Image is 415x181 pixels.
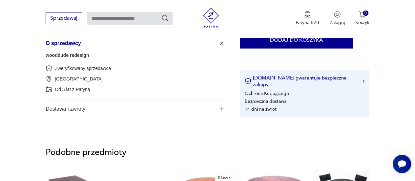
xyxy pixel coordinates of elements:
[46,35,224,51] button: Ikona plusaO sprzedawcy
[304,11,311,18] img: Ikona medalu
[55,76,103,82] p: [GEOGRAPHIC_DATA]
[46,16,82,21] a: Sprzedawaj
[296,11,319,26] button: Patyna B2B
[55,65,111,72] p: Zweryfikowany sprzedawca
[359,11,365,18] img: Ikona koszyka
[245,90,289,96] li: Ochrona Kupującego
[330,19,345,26] p: Zaloguj
[296,11,319,26] a: Ikona medaluPatyna B2B
[46,35,215,51] span: O sprzedawcy
[46,86,52,93] img: Od 5 lat z Patyną
[46,101,215,117] span: Dostawa i zwroty
[46,76,52,82] img: Kraków
[218,40,225,46] img: Ikona plusa
[161,14,169,22] button: Szukaj
[55,86,90,93] p: Od 5 lat z Patyną
[46,51,224,101] div: Ikona plusaO sprzedawcy
[355,11,369,26] button: 0Koszyk
[219,106,224,111] img: Ikona plusa
[330,11,345,26] button: Zaloguj
[334,11,341,18] img: Ikonka użytkownika
[240,32,353,48] button: Dodaj do koszyka
[46,12,82,24] button: Sprzedawaj
[245,75,364,88] button: [DOMAIN_NAME] gwarantuje bezpieczne zakupy
[46,53,89,58] a: wooddude redesign
[245,78,251,84] img: Ikona certyfikatu
[46,101,224,117] button: Ikona plusaDostawa i zwroty
[363,11,368,16] div: 0
[363,79,364,83] img: Ikona strzałki w prawo
[393,155,411,173] iframe: Smartsupp widget button
[245,98,286,104] li: Bezpieczna dostawa
[46,148,369,156] p: Podobne przedmioty
[296,19,319,26] p: Patyna B2B
[201,8,221,28] img: Patyna - sklep z meblami i dekoracjami vintage
[355,19,369,26] p: Koszyk
[46,65,52,72] img: Zweryfikowany sprzedawca
[245,106,277,112] li: 14 dni na zwrot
